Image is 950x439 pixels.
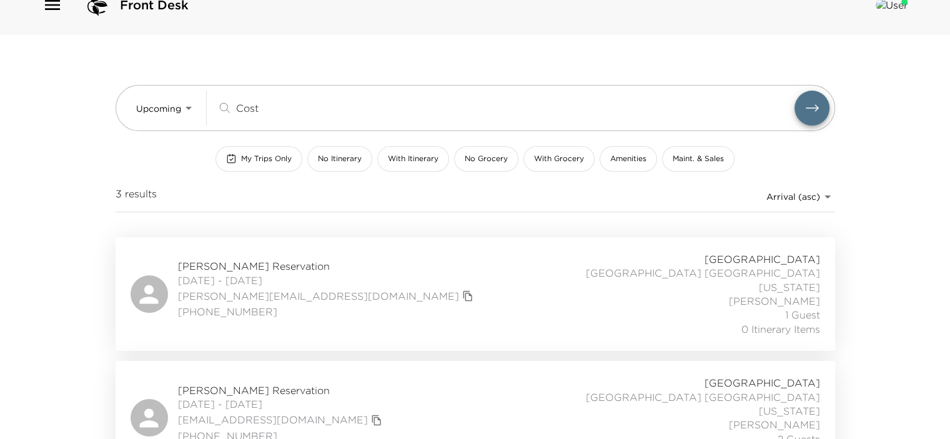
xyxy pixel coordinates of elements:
[178,383,385,397] span: [PERSON_NAME] Reservation
[544,266,820,294] span: [GEOGRAPHIC_DATA] [GEOGRAPHIC_DATA][US_STATE]
[178,289,459,303] a: [PERSON_NAME][EMAIL_ADDRESS][DOMAIN_NAME]
[662,146,735,172] button: Maint. & Sales
[600,146,657,172] button: Amenities
[465,154,508,164] span: No Grocery
[610,154,646,164] span: Amenities
[178,259,477,273] span: [PERSON_NAME] Reservation
[544,390,820,418] span: [GEOGRAPHIC_DATA] [GEOGRAPHIC_DATA][US_STATE]
[116,237,835,351] a: [PERSON_NAME] Reservation[DATE] - [DATE][PERSON_NAME][EMAIL_ADDRESS][DOMAIN_NAME]copy primary mem...
[741,322,820,336] span: 0 Itinerary Items
[388,154,438,164] span: With Itinerary
[459,287,477,305] button: copy primary member email
[705,252,820,266] span: [GEOGRAPHIC_DATA]
[705,376,820,390] span: [GEOGRAPHIC_DATA]
[178,305,477,318] span: [PHONE_NUMBER]
[318,154,362,164] span: No Itinerary
[729,294,820,308] span: [PERSON_NAME]
[178,397,385,411] span: [DATE] - [DATE]
[116,187,157,207] span: 3 results
[785,308,820,322] span: 1 Guest
[534,154,584,164] span: With Grocery
[377,146,449,172] button: With Itinerary
[454,146,518,172] button: No Grocery
[241,154,292,164] span: My Trips Only
[136,103,181,114] span: Upcoming
[368,412,385,429] button: copy primary member email
[673,154,724,164] span: Maint. & Sales
[215,146,302,172] button: My Trips Only
[178,274,477,287] span: [DATE] - [DATE]
[236,101,794,115] input: Search by traveler, residence, or concierge
[766,191,820,202] span: Arrival (asc)
[523,146,595,172] button: With Grocery
[307,146,372,172] button: No Itinerary
[178,413,368,427] a: [EMAIL_ADDRESS][DOMAIN_NAME]
[729,418,820,432] span: [PERSON_NAME]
